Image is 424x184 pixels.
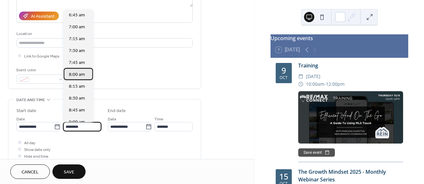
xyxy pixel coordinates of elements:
span: 8:45 am [69,107,85,114]
span: 7:30 am [69,48,85,54]
div: End date [108,108,126,114]
span: Date and time [16,97,45,103]
span: Cancel [22,169,39,176]
span: Date [108,116,116,123]
div: Start date [16,108,36,114]
span: 7:00 am [69,24,85,31]
span: 8:00 am [69,71,85,78]
span: [DATE] [306,73,320,80]
span: Link to Google Maps [24,53,60,60]
div: The Growth Mindset 2025 - Monthly Webinar Series [298,168,403,183]
span: Time [63,116,72,123]
div: Event color [16,67,65,74]
div: Training [298,62,403,69]
span: Hide end time [24,153,49,160]
div: ​ [298,80,303,88]
span: Save [64,169,74,176]
button: AI Assistant [19,12,59,20]
span: - [324,80,326,88]
div: AI Assistant [31,13,54,20]
div: Oct [280,76,288,80]
div: 15 [279,172,288,180]
span: 7:45 am [69,59,85,66]
div: ​ [298,73,303,80]
button: Save [52,164,86,179]
span: Date [16,116,25,123]
div: Location [16,31,191,37]
span: 7:15 am [69,36,85,42]
button: Save event [298,148,335,157]
button: Cancel [10,164,50,179]
span: 8:15 am [69,83,85,90]
span: Time [154,116,163,123]
span: 12:00pm [326,80,345,88]
span: Show date only [24,146,51,153]
span: 6:45 am [69,12,85,19]
span: All day [24,140,35,146]
span: 10:00am [306,80,324,88]
span: 8:30 am [69,95,85,102]
span: 9:00 am [69,119,85,126]
div: Upcoming events [271,34,408,42]
div: 9 [281,66,286,74]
